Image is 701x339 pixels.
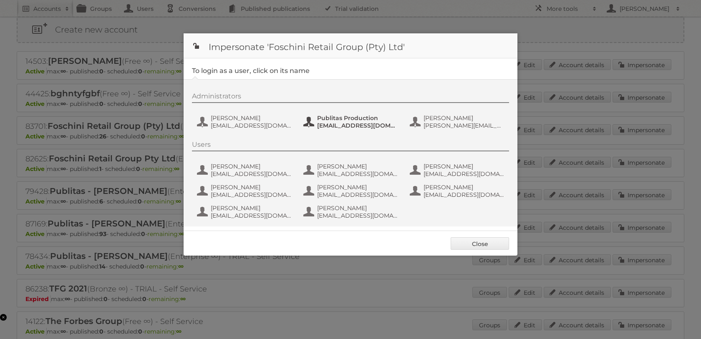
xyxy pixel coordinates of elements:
span: [EMAIL_ADDRESS][DOMAIN_NAME] [211,191,292,198]
h1: Impersonate 'Foschini Retail Group (Pty) Ltd' [184,33,517,58]
span: [EMAIL_ADDRESS][DOMAIN_NAME] [211,170,292,178]
span: [PERSON_NAME] [424,114,504,122]
legend: To login as a user, click on its name [192,67,310,75]
button: Publitas Production [EMAIL_ADDRESS][DOMAIN_NAME] [303,113,401,130]
span: [EMAIL_ADDRESS][DOMAIN_NAME] [424,170,504,178]
span: [PERSON_NAME][EMAIL_ADDRESS][DOMAIN_NAME] [424,122,504,129]
button: [PERSON_NAME] [EMAIL_ADDRESS][DOMAIN_NAME] [303,203,401,220]
span: [EMAIL_ADDRESS][DOMAIN_NAME] [317,170,398,178]
button: [PERSON_NAME] [EMAIL_ADDRESS][DOMAIN_NAME] [196,183,294,199]
button: [PERSON_NAME] [EMAIL_ADDRESS][DOMAIN_NAME] [409,162,507,178]
button: [PERSON_NAME] [EMAIL_ADDRESS][DOMAIN_NAME] [196,203,294,220]
span: [PERSON_NAME] [317,204,398,212]
span: [PERSON_NAME] [424,183,504,191]
button: [PERSON_NAME] [PERSON_NAME][EMAIL_ADDRESS][DOMAIN_NAME] [409,113,507,130]
button: [PERSON_NAME] [EMAIL_ADDRESS][DOMAIN_NAME] [196,113,294,130]
span: [PERSON_NAME] [317,183,398,191]
a: Close [451,237,509,250]
span: [PERSON_NAME] [211,183,292,191]
button: [PERSON_NAME] [EMAIL_ADDRESS][DOMAIN_NAME] [303,183,401,199]
div: Administrators [192,92,509,103]
span: [EMAIL_ADDRESS][DOMAIN_NAME] [317,122,398,129]
span: [PERSON_NAME] [424,163,504,170]
div: Users [192,141,509,151]
span: [PERSON_NAME] [211,114,292,122]
span: [PERSON_NAME] [211,204,292,212]
span: Publitas Production [317,114,398,122]
span: [EMAIL_ADDRESS][DOMAIN_NAME] [211,122,292,129]
span: [EMAIL_ADDRESS][DOMAIN_NAME] [317,212,398,219]
span: [PERSON_NAME] [317,163,398,170]
button: [PERSON_NAME] [EMAIL_ADDRESS][DOMAIN_NAME] [303,162,401,178]
button: [PERSON_NAME] [EMAIL_ADDRESS][DOMAIN_NAME] [196,162,294,178]
span: [EMAIL_ADDRESS][DOMAIN_NAME] [424,191,504,198]
span: [PERSON_NAME] [211,163,292,170]
button: [PERSON_NAME] [EMAIL_ADDRESS][DOMAIN_NAME] [409,183,507,199]
span: [EMAIL_ADDRESS][DOMAIN_NAME] [317,191,398,198]
span: [EMAIL_ADDRESS][DOMAIN_NAME] [211,212,292,219]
